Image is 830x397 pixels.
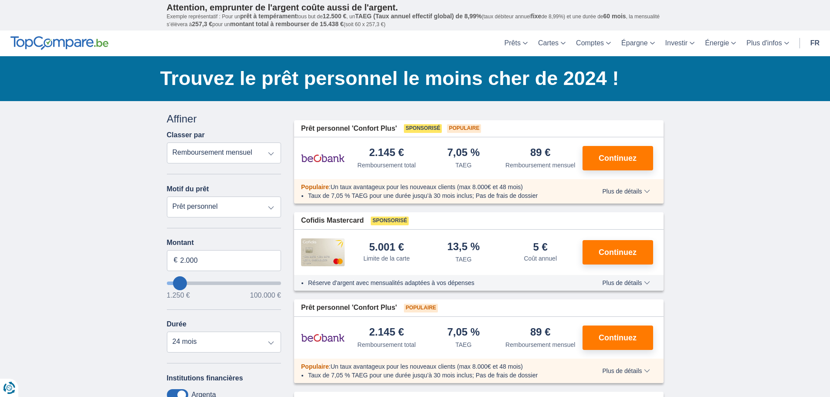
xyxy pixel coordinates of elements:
button: Plus de détails [596,367,656,374]
a: Plus d'infos [741,31,794,56]
a: Investir [660,31,700,56]
div: Remboursement mensuel [505,340,575,349]
span: Prêt personnel 'Confort Plus' [301,124,397,134]
li: Taux de 7,05 % TAEG pour une durée jusqu’à 30 mois inclus; Pas de frais de dossier [308,371,577,380]
button: Continuez [583,240,653,265]
span: Plus de détails [602,368,650,374]
span: Un taux avantageux pour les nouveaux clients (max 8.000€ et 48 mois) [331,183,523,190]
span: Un taux avantageux pour les nouveaux clients (max 8.000€ et 48 mois) [331,363,523,370]
span: 12.500 € [323,13,347,20]
div: 89 € [530,327,551,339]
div: 7,05 % [447,327,480,339]
li: Réserve d'argent avec mensualités adaptées à vos dépenses [308,278,577,287]
div: 2.145 € [369,327,404,339]
span: 1.250 € [167,292,190,299]
div: TAEG [455,161,471,170]
button: Plus de détails [596,188,656,195]
div: 5 € [533,242,548,252]
label: Motif du prêt [167,185,209,193]
img: pret personnel Beobank [301,147,345,169]
span: Sponsorisé [404,124,442,133]
a: Épargne [616,31,660,56]
span: 60 mois [603,13,626,20]
div: Remboursement total [357,161,416,170]
p: Exemple représentatif : Pour un tous but de , un (taux débiteur annuel de 8,99%) et une durée de ... [167,13,664,28]
span: Prêt personnel 'Confort Plus' [301,303,397,313]
div: TAEG [455,340,471,349]
a: fr [805,31,825,56]
span: 100.000 € [250,292,281,299]
div: Coût annuel [524,254,557,263]
span: 257,3 € [192,20,213,27]
span: TAEG (Taux annuel effectif global) de 8,99% [355,13,481,20]
div: 89 € [530,147,551,159]
span: Continuez [599,248,637,256]
div: : [294,362,584,371]
span: Populaire [301,183,329,190]
div: TAEG [455,255,471,264]
span: € [174,255,178,265]
h1: Trouvez le prêt personnel le moins cher de 2024 ! [160,65,664,92]
div: Limite de la carte [363,254,410,263]
span: Sponsorisé [371,217,409,225]
div: : [294,183,584,191]
li: Taux de 7,05 % TAEG pour une durée jusqu’à 30 mois inclus; Pas de frais de dossier [308,191,577,200]
span: Cofidis Mastercard [301,216,364,226]
img: TopCompare [10,36,108,50]
div: Remboursement mensuel [505,161,575,170]
button: Continuez [583,326,653,350]
button: Continuez [583,146,653,170]
button: Plus de détails [596,279,656,286]
div: 5.001 € [369,242,404,252]
span: Continuez [599,154,637,162]
a: Cartes [533,31,571,56]
span: Populaire [447,124,481,133]
div: 7,05 % [447,147,480,159]
span: prêt à tempérament [240,13,297,20]
span: Plus de détails [602,188,650,194]
span: Populaire [404,304,438,312]
img: pret personnel Beobank [301,327,345,349]
span: Continuez [599,334,637,342]
img: pret personnel Cofidis CC [301,238,345,266]
div: Affiner [167,112,281,126]
p: Attention, emprunter de l'argent coûte aussi de l'argent. [167,2,664,13]
a: Énergie [700,31,741,56]
label: Institutions financières [167,374,243,382]
label: Montant [167,239,281,247]
label: Classer par [167,131,205,139]
label: Durée [167,320,186,328]
input: wantToBorrow [167,282,281,285]
div: Remboursement total [357,340,416,349]
span: Populaire [301,363,329,370]
a: Comptes [571,31,616,56]
span: montant total à rembourser de 15.438 € [230,20,344,27]
a: Prêts [499,31,533,56]
span: fixe [531,13,541,20]
div: 13,5 % [447,241,480,253]
div: 2.145 € [369,147,404,159]
span: Plus de détails [602,280,650,286]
